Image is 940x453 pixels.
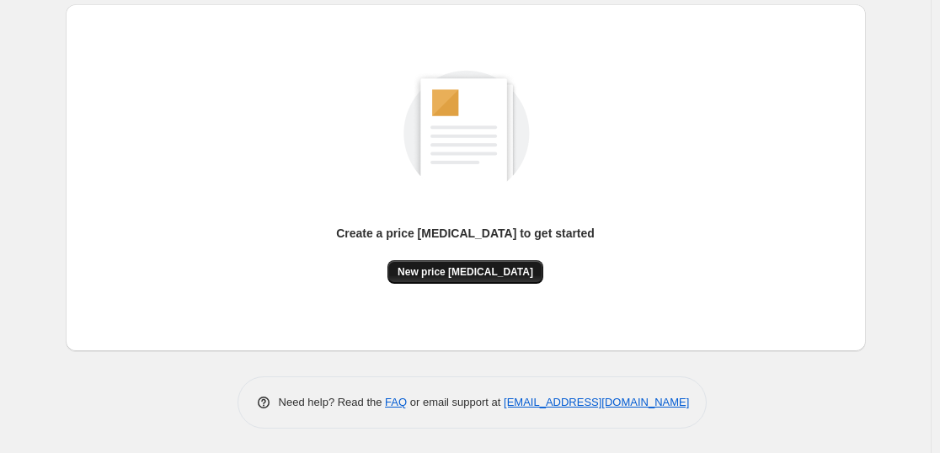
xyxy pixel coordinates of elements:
[279,396,386,408] span: Need help? Read the
[407,396,504,408] span: or email support at
[385,396,407,408] a: FAQ
[398,265,533,279] span: New price [MEDICAL_DATA]
[336,225,595,242] p: Create a price [MEDICAL_DATA] to get started
[387,260,543,284] button: New price [MEDICAL_DATA]
[504,396,689,408] a: [EMAIL_ADDRESS][DOMAIN_NAME]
